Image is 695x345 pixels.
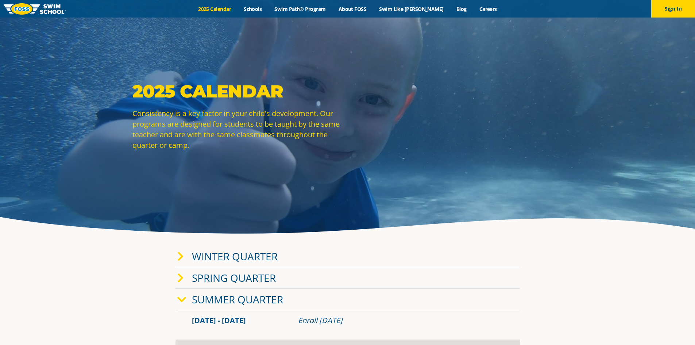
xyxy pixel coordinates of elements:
span: [DATE] - [DATE] [192,315,246,325]
a: Swim Like [PERSON_NAME] [373,5,450,12]
p: Consistency is a key factor in your child's development. Our programs are designed for students t... [132,108,344,150]
a: Winter Quarter [192,249,278,263]
a: Swim Path® Program [268,5,332,12]
a: Schools [238,5,268,12]
a: About FOSS [332,5,373,12]
a: Careers [473,5,503,12]
strong: 2025 Calendar [132,81,283,102]
a: Spring Quarter [192,271,276,285]
div: Enroll [DATE] [298,315,503,326]
a: 2025 Calendar [192,5,238,12]
a: Blog [450,5,473,12]
img: FOSS Swim School Logo [4,3,66,15]
a: Summer Quarter [192,292,283,306]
